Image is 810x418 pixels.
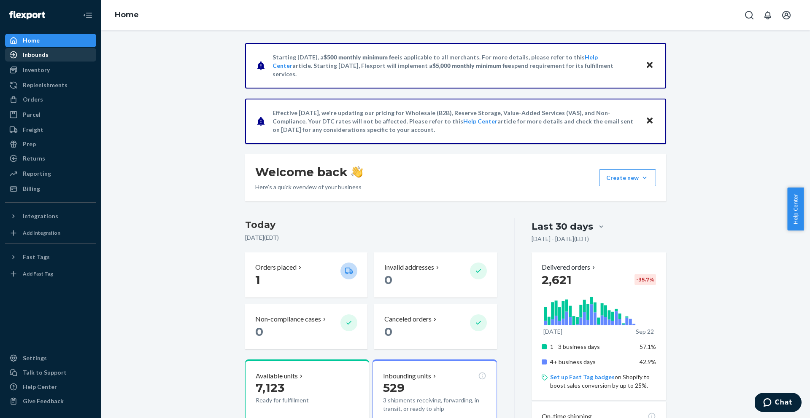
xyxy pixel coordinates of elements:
a: Inbounds [5,48,96,62]
div: Settings [23,354,47,362]
p: Canceled orders [384,314,432,324]
button: Talk to Support [5,366,96,379]
div: Freight [23,126,43,134]
a: Replenishments [5,78,96,92]
div: Talk to Support [23,368,67,377]
a: Inventory [5,63,96,77]
p: Sep 22 [636,327,654,336]
iframe: Opens a widget where you can chat to one of our agents [755,393,802,414]
ol: breadcrumbs [108,3,146,27]
div: Integrations [23,212,58,220]
div: Inbounds [23,51,49,59]
div: Last 30 days [532,220,593,233]
a: Home [5,34,96,47]
p: Starting [DATE], a is applicable to all merchants. For more details, please refer to this article... [273,53,637,78]
a: Reporting [5,167,96,180]
p: Non-compliance cases [255,314,321,324]
button: Canceled orders 0 [374,304,497,349]
a: Parcel [5,108,96,121]
div: Help Center [23,383,57,391]
span: 42.9% [640,358,656,365]
a: Home [115,10,139,19]
span: 0 [384,324,392,339]
span: 2,621 [542,273,572,287]
div: Replenishments [23,81,67,89]
div: Home [23,36,40,45]
p: 1 - 3 business days [550,343,633,351]
button: Close [644,115,655,127]
p: Orders placed [255,263,297,272]
a: Help Center [463,118,497,125]
a: Add Integration [5,226,96,240]
div: Give Feedback [23,397,64,405]
h1: Welcome back [255,164,363,180]
button: Non-compliance cases 0 [245,304,367,349]
p: Ready for fulfillment [256,396,334,405]
a: Billing [5,182,96,196]
a: Orders [5,93,96,106]
p: on Shopify to boost sales conversion by up to 25%. [550,373,656,390]
button: Delivered orders [542,263,597,272]
a: Help Center [5,380,96,394]
h3: Today [245,218,497,232]
span: 0 [384,273,392,287]
p: Here’s a quick overview of your business [255,183,363,191]
a: Returns [5,152,96,165]
button: Close Navigation [79,7,96,24]
span: 7,123 [256,380,284,395]
a: Freight [5,123,96,137]
button: Invalid addresses 0 [374,252,497,297]
div: Add Integration [23,229,60,236]
p: [DATE] - [DATE] ( EDT ) [532,235,589,243]
span: $500 monthly minimum fee [324,54,398,61]
span: 0 [255,324,263,339]
div: Reporting [23,169,51,178]
button: Close [644,59,655,72]
img: hand-wave emoji [351,166,363,178]
button: Fast Tags [5,250,96,264]
p: Effective [DATE], we're updating our pricing for Wholesale (B2B), Reserve Storage, Value-Added Se... [273,109,637,134]
div: Returns [23,154,45,163]
a: Set up Fast Tag badges [550,373,615,380]
p: 4+ business days [550,358,633,366]
a: Prep [5,137,96,151]
div: -35.7 % [634,274,656,285]
button: Orders placed 1 [245,252,367,297]
span: $5,000 monthly minimum fee [432,62,511,69]
button: Integrations [5,209,96,223]
p: 3 shipments receiving, forwarding, in transit, or ready to ship [383,396,486,413]
div: Parcel [23,110,40,119]
button: Open Search Box [741,7,758,24]
p: Available units [256,371,298,381]
span: 529 [383,380,405,395]
div: Prep [23,140,36,148]
p: Invalid addresses [384,263,434,272]
a: Settings [5,351,96,365]
a: Add Fast Tag [5,267,96,281]
button: Give Feedback [5,394,96,408]
button: Help Center [787,188,804,230]
img: Flexport logo [9,11,45,19]
div: Orders [23,95,43,104]
button: Open notifications [759,7,776,24]
button: Open account menu [778,7,795,24]
button: Create new [599,169,656,186]
span: 1 [255,273,260,287]
span: 57.1% [640,343,656,350]
p: Inbounding units [383,371,431,381]
p: [DATE] ( EDT ) [245,233,497,242]
div: Fast Tags [23,253,50,261]
p: [DATE] [543,327,562,336]
div: Add Fast Tag [23,270,53,277]
div: Inventory [23,66,50,74]
div: Billing [23,185,40,193]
